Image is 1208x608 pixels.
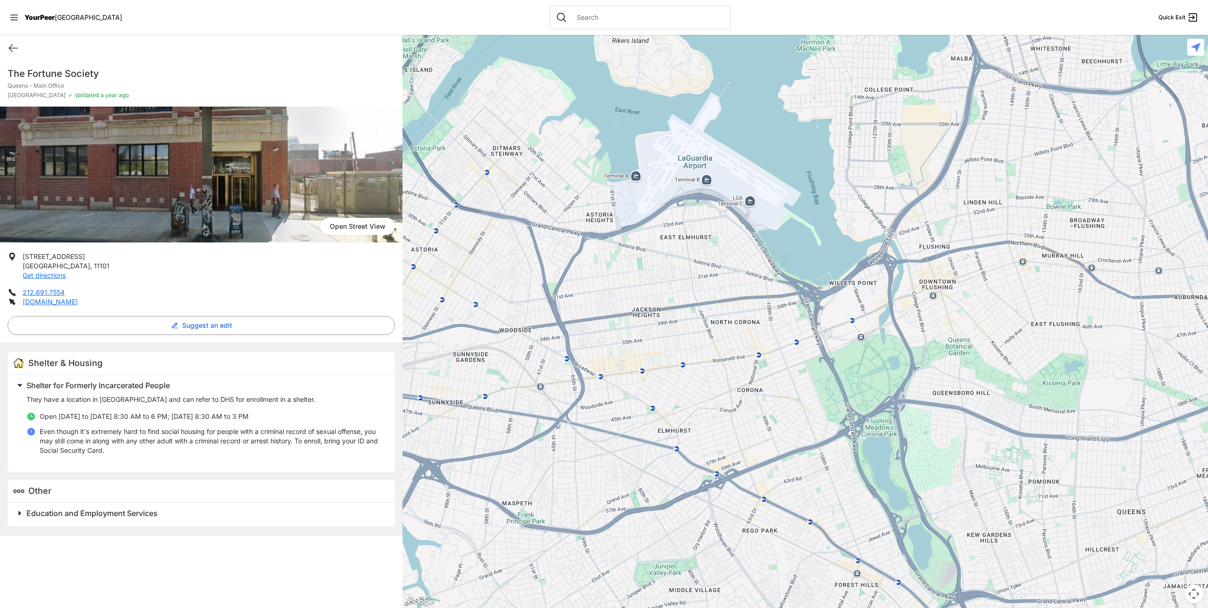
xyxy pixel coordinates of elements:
[23,298,78,306] a: [DOMAIN_NAME]
[26,508,158,518] span: Education and Employment Services
[26,395,384,404] p: They have a location in [GEOGRAPHIC_DATA] and can refer to DHS for enrollment in a shelter.
[1158,14,1185,21] span: Quick Exit
[23,288,65,296] a: 212.691.7554
[8,92,66,99] span: [GEOGRAPHIC_DATA]
[1184,584,1203,603] button: Map camera controls
[99,92,129,99] span: a year ago
[25,15,122,20] a: YourPeer[GEOGRAPHIC_DATA]
[405,596,436,608] a: Open this area in Google Maps (opens a new window)
[8,316,395,335] button: Suggest an edit
[94,262,109,270] span: 11101
[28,358,102,368] span: Shelter & Housing
[23,271,66,279] a: Get directions
[23,262,90,270] span: [GEOGRAPHIC_DATA]
[23,252,85,260] span: [STREET_ADDRESS]
[75,92,99,99] span: Validated
[182,321,232,330] span: Suggest an edit
[40,412,249,420] span: Open [DATE] to [DATE] 8:30 AM to 6 PM; [DATE] 8:30 AM to 3 PM
[8,67,395,80] h1: The Fortune Society
[405,596,436,608] img: Google
[55,13,122,21] span: [GEOGRAPHIC_DATA]
[571,13,725,22] input: Search
[25,13,55,21] span: YourPeer
[28,486,51,496] span: Other
[26,381,170,390] span: Shelter for Formerly Incarcerated People
[320,218,395,235] a: Open Street View
[90,262,92,270] span: ,
[40,427,384,455] p: Even though it's extremely hard to find social housing for people with a criminal record of sexua...
[1158,12,1199,23] a: Quick Exit
[67,92,73,99] span: ✓
[8,82,395,90] p: Queens - Main Office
